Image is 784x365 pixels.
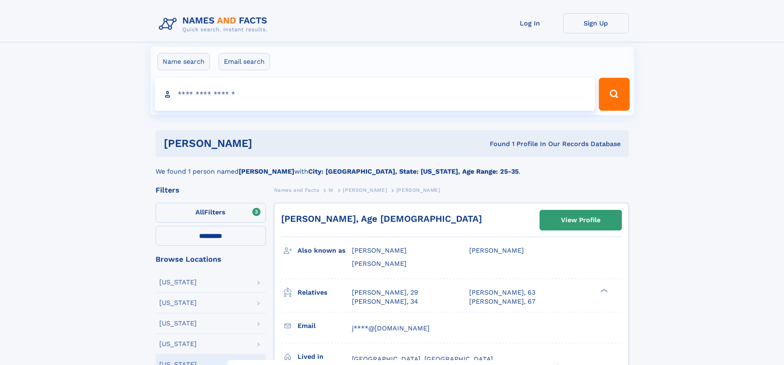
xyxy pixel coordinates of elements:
[599,78,629,111] button: Search Button
[159,341,197,347] div: [US_STATE]
[195,208,204,216] span: All
[328,187,334,193] span: W
[352,288,418,297] a: [PERSON_NAME], 29
[497,13,563,33] a: Log In
[343,187,387,193] span: [PERSON_NAME]
[352,260,407,267] span: [PERSON_NAME]
[328,185,334,195] a: W
[352,355,493,363] span: [GEOGRAPHIC_DATA], [GEOGRAPHIC_DATA]
[156,13,274,35] img: Logo Names and Facts
[155,78,596,111] input: search input
[281,214,482,224] a: [PERSON_NAME], Age [DEMOGRAPHIC_DATA]
[298,319,352,333] h3: Email
[157,53,210,70] label: Name search
[274,185,319,195] a: Names and Facts
[156,256,266,263] div: Browse Locations
[598,288,608,293] div: ❯
[156,186,266,194] div: Filters
[540,210,621,230] a: View Profile
[298,286,352,300] h3: Relatives
[156,157,629,177] div: We found 1 person named with .
[164,138,371,149] h1: [PERSON_NAME]
[352,297,418,306] a: [PERSON_NAME], 34
[239,167,294,175] b: [PERSON_NAME]
[159,279,197,286] div: [US_STATE]
[298,244,352,258] h3: Also known as
[219,53,270,70] label: Email search
[561,211,600,230] div: View Profile
[371,139,621,149] div: Found 1 Profile In Our Records Database
[352,246,407,254] span: [PERSON_NAME]
[469,288,535,297] a: [PERSON_NAME], 63
[563,13,629,33] a: Sign Up
[469,246,524,254] span: [PERSON_NAME]
[298,350,352,364] h3: Lived in
[343,185,387,195] a: [PERSON_NAME]
[156,203,266,223] label: Filters
[308,167,519,175] b: City: [GEOGRAPHIC_DATA], State: [US_STATE], Age Range: 25-35
[469,297,535,306] a: [PERSON_NAME], 67
[396,187,440,193] span: [PERSON_NAME]
[159,300,197,306] div: [US_STATE]
[159,320,197,327] div: [US_STATE]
